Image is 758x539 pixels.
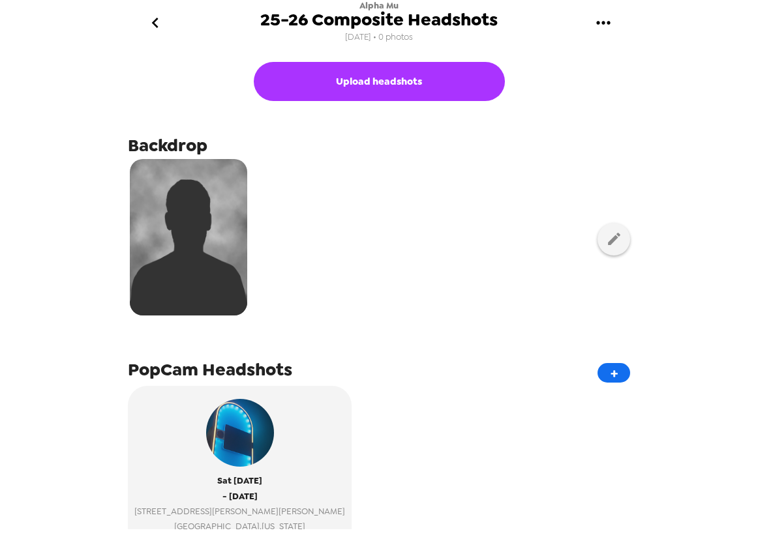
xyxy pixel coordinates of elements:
[128,134,207,157] span: Backdrop
[206,399,274,467] img: popcam example
[128,358,292,381] span: PopCam Headshots
[254,62,505,101] button: Upload headshots
[598,363,630,383] button: +
[134,2,176,44] button: go back
[345,29,413,46] span: [DATE] • 0 photos
[130,159,247,315] img: silhouette
[217,473,262,488] span: Sat [DATE]
[222,489,258,504] span: - [DATE]
[134,519,345,534] span: [GEOGRAPHIC_DATA] , [US_STATE]
[134,504,345,519] span: [STREET_ADDRESS][PERSON_NAME][PERSON_NAME]
[260,11,498,29] span: 25-26 Composite Headshots
[582,2,624,44] button: gallery menu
